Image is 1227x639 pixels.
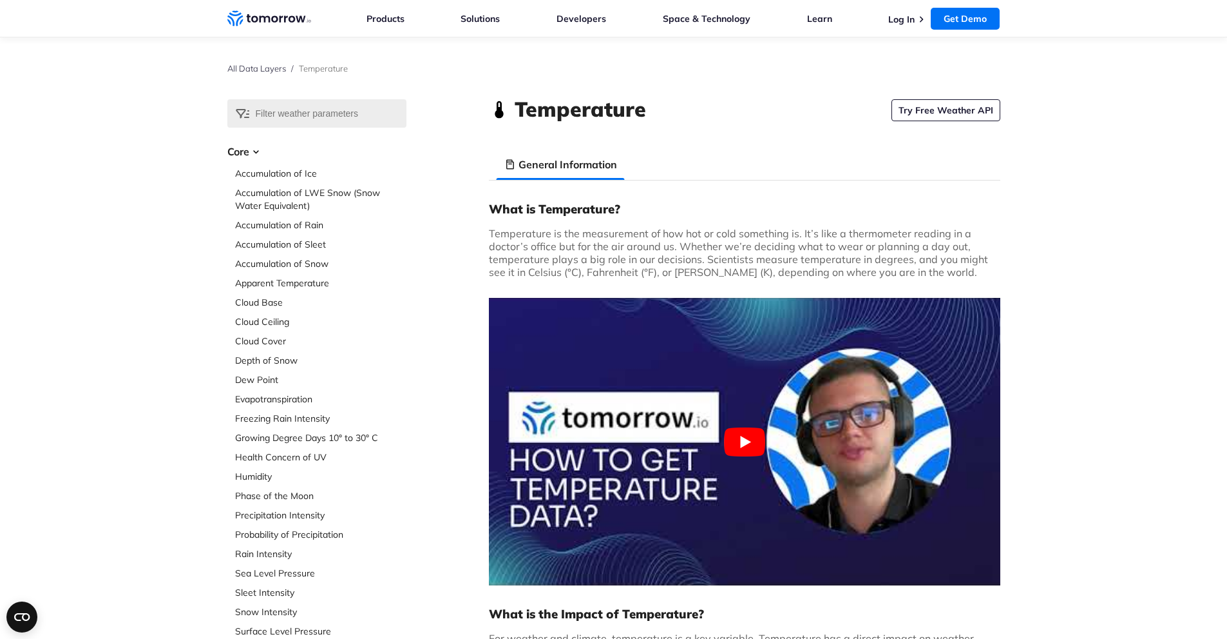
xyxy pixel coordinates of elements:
h3: What is Temperature? [489,201,1000,217]
a: Freezing Rain Intensity [235,412,406,425]
button: Play Youtube video [489,298,1000,585]
a: Accumulation of Snow [235,257,406,270]
h3: General Information [518,157,617,172]
button: Open CMP widget [6,602,37,633]
input: Filter weather parameters [227,99,406,128]
a: Sleet Intensity [235,586,406,599]
a: Snow Intensity [235,605,406,618]
a: All Data Layers [227,63,286,74]
a: Depth of Snow [235,354,406,367]
a: Dew Point [235,373,406,386]
a: Accumulation of Sleet [235,238,406,251]
a: Accumulation of Ice [235,167,406,180]
a: Probability of Precipitation [235,528,406,541]
a: Rain Intensity [235,547,406,560]
span: / [291,63,294,74]
a: Space & Technology [663,13,750,25]
li: General Information [497,149,625,180]
a: Home link [227,9,311,28]
a: Growing Degree Days 10° to 30° C [235,431,406,444]
a: Cloud Base [235,296,406,309]
h3: Core [227,144,406,159]
a: Surface Level Pressure [235,625,406,638]
a: Learn [807,13,832,25]
a: Precipitation Intensity [235,509,406,522]
a: Products [366,13,404,25]
a: Accumulation of Rain [235,219,406,231]
p: Temperature is the measurement of how hot or cold something is. It’s like a thermometer reading i... [489,227,1000,279]
a: Apparent Temperature [235,277,406,290]
a: Cloud Ceiling [235,315,406,328]
a: Log In [888,14,915,25]
a: Sea Level Pressure [235,567,406,580]
a: Get Demo [931,8,1000,30]
a: Solutions [461,13,500,25]
a: Humidity [235,470,406,483]
a: Cloud Cover [235,335,406,348]
span: Temperature [299,63,348,74]
h3: What is the Impact of Temperature? [489,606,1000,622]
a: Developers [556,13,606,25]
a: Accumulation of LWE Snow (Snow Water Equivalent) [235,186,406,212]
a: Evapotranspiration [235,393,406,406]
a: Try Free Weather API [891,99,1000,121]
a: Health Concern of UV [235,451,406,464]
a: Phase of the Moon [235,489,406,502]
h1: Temperature [515,95,646,123]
